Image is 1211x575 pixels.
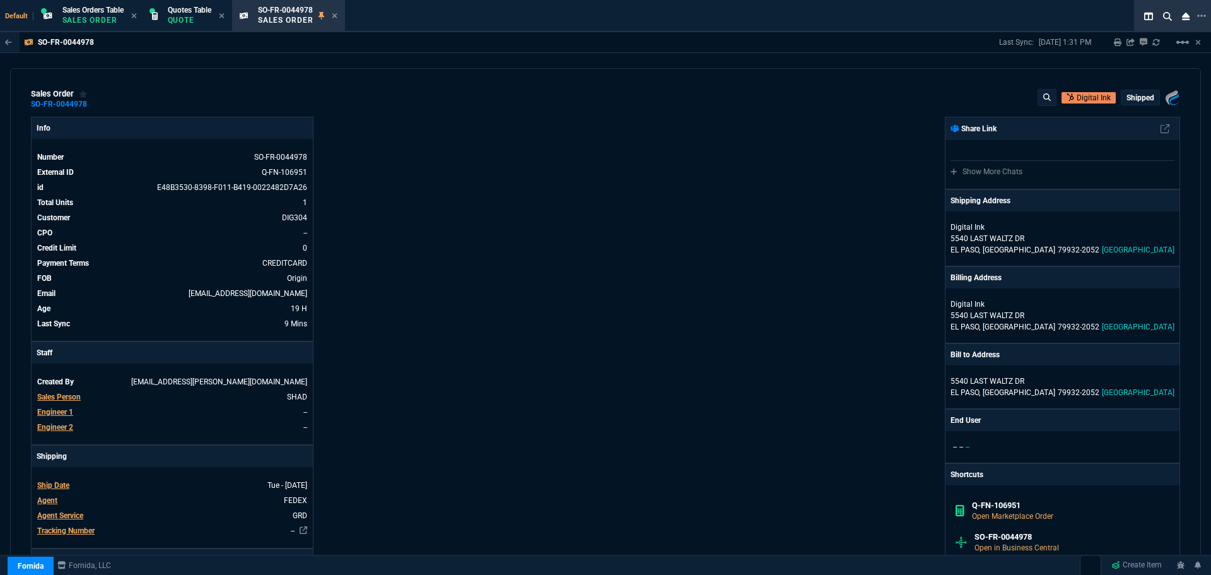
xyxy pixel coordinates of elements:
span: Default [5,12,33,20]
span: Email [37,289,56,298]
tr: undefined [37,196,308,209]
tr: See Marketplace Order [37,151,308,163]
tr: See Marketplace Order [37,181,308,194]
tr: See Marketplace Order [37,166,308,179]
span: EL PASO, [951,388,980,397]
tr: undefined [37,494,308,507]
p: Sales Order [258,15,313,25]
span: 2025-09-23T00:00:00.000Z [267,481,307,490]
span: Sales Orders Table [62,6,124,15]
tr: axel@digitalink.cc [37,287,308,300]
a: Create Item [1106,556,1167,575]
span: Credit Limit [37,244,76,252]
span: Ship Date [37,481,69,490]
nx-icon: Search [1158,9,1177,24]
div: sales order [31,89,88,99]
p: Bill to Address [951,349,1000,360]
span: GRD [293,511,307,520]
span: Last Sync [37,319,70,328]
span: [GEOGRAPHIC_DATA] [1102,246,1174,254]
span: See Marketplace Order [254,153,307,162]
p: Open Marketplace Order [972,511,1170,522]
span: 9/23/25 => 1:31 PM [284,319,307,328]
p: Digital Ink [1077,92,1111,104]
span: 79932-2052 [1058,388,1099,397]
span: Total Units [37,198,73,207]
span: Age [37,304,50,313]
a: msbcCompanyName [54,560,115,571]
span: Payment Terms [37,259,89,268]
span: [GEOGRAPHIC_DATA] [983,323,1055,331]
p: Info [32,117,313,139]
span: -- [966,442,969,451]
p: Open in Business Central [974,542,1169,554]
span: [GEOGRAPHIC_DATA] [983,246,1055,254]
a: Show More Chats [951,167,1022,176]
span: SHAD [287,393,307,401]
span: External ID [37,168,74,177]
nx-icon: Close Tab [131,11,137,21]
span: 79932-2052 [1058,323,1099,331]
span: Number [37,153,64,162]
span: axel@digitalink.cc [189,289,307,298]
span: -- [303,408,307,417]
span: 79932-2052 [1058,246,1099,254]
p: 5540 LAST WALTZ DR [951,233,1174,244]
span: FEDEX [284,496,307,505]
span: [GEOGRAPHIC_DATA] [983,388,1055,397]
nx-icon: Close Tab [219,11,225,21]
tr: undefined [37,242,308,254]
tr: undefined [37,272,308,285]
span: Origin [287,274,307,283]
h6: Q-FN-106951 [972,501,1170,511]
a: -- [303,228,307,237]
p: Staff [32,342,313,364]
tr: undefined [37,211,308,224]
tr: undefined [37,257,308,270]
span: -- [959,442,963,451]
span: Created By [37,377,74,386]
p: Shipping Address [951,195,1010,206]
p: Sales Order [62,15,124,25]
div: Add to Watchlist [79,89,88,99]
a: DIG304 [282,213,307,222]
tr: 9/22/25 => 7:00 PM [37,302,308,315]
span: 1 [303,198,307,207]
h6: SO-FR-0044978 [974,532,1169,542]
span: Quotes Table [168,6,211,15]
p: Share Link [951,123,997,134]
span: 0 [303,244,307,252]
p: End User [951,415,981,426]
mat-icon: Example home icon [1175,35,1190,50]
span: Customer [37,213,70,222]
span: EL PASO, [951,246,980,254]
p: Shipping [32,446,313,467]
span: SO-FR-0044978 [258,6,313,15]
a: Open Customer in hubSpot [1062,92,1116,104]
span: CPO [37,228,52,237]
a: Hide Workbench [1195,37,1201,47]
span: -- [953,442,957,451]
a: See Marketplace Order [262,168,307,177]
span: CREDITCARD [262,259,307,268]
tr: undefined [37,509,308,522]
span: id [37,183,44,192]
nx-icon: Close Tab [332,11,337,21]
p: Billing Address [951,272,1002,283]
nx-icon: Back to Table [5,38,12,47]
span: FOB [37,274,52,283]
p: 5540 LAST WALTZ DR [951,310,1174,321]
a: SO-FR-0044978 [31,104,87,105]
nx-icon: Close Workbench [1177,9,1195,24]
tr: undefined [37,391,308,403]
span: [GEOGRAPHIC_DATA] [1102,323,1174,331]
tr: 9/23/25 => 1:31 PM [37,317,308,330]
p: Shortcuts [945,464,1179,485]
tr: undefined [37,525,308,537]
span: 9/22/25 => 7:00 PM [291,304,307,313]
nx-icon: Split Panels [1139,9,1158,24]
tr: undefined [37,376,308,388]
span: See Marketplace Order [157,183,307,192]
p: SO-FR-0044978 [38,37,94,47]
